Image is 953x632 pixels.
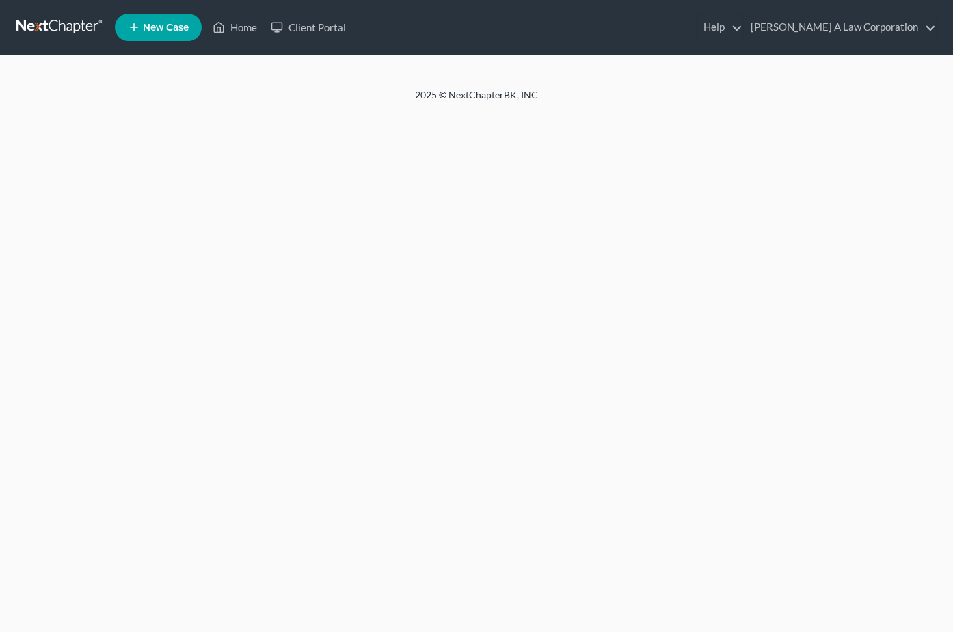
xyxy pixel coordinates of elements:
[87,88,866,113] div: 2025 © NextChapterBK, INC
[264,15,353,40] a: Client Portal
[744,15,936,40] a: [PERSON_NAME] A Law Corporation
[697,15,742,40] a: Help
[115,14,202,41] new-legal-case-button: New Case
[206,15,264,40] a: Home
